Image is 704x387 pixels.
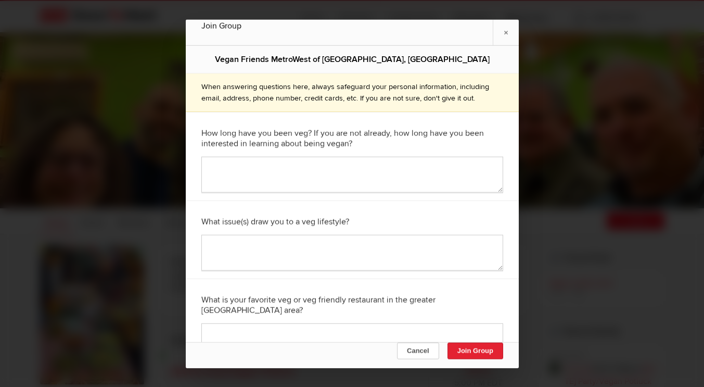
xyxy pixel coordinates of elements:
[201,286,503,323] div: What is your favorite veg or veg friendly restaurant in the greater [GEOGRAPHIC_DATA] area?
[201,19,503,32] div: Join Group
[201,208,503,234] div: What issue(s) draw you to a veg lifestyle?
[447,342,503,359] button: Join Group
[215,54,490,64] b: Vegan Friends MetroWest of [GEOGRAPHIC_DATA], [GEOGRAPHIC_DATA]
[397,342,439,359] button: Cancel
[201,81,503,103] p: When answering questions here, always safeguard your personal information, including email, addre...
[201,120,503,156] div: How long have you been veg? If you are not already, how long have you been interested in learning...
[493,19,519,45] a: ×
